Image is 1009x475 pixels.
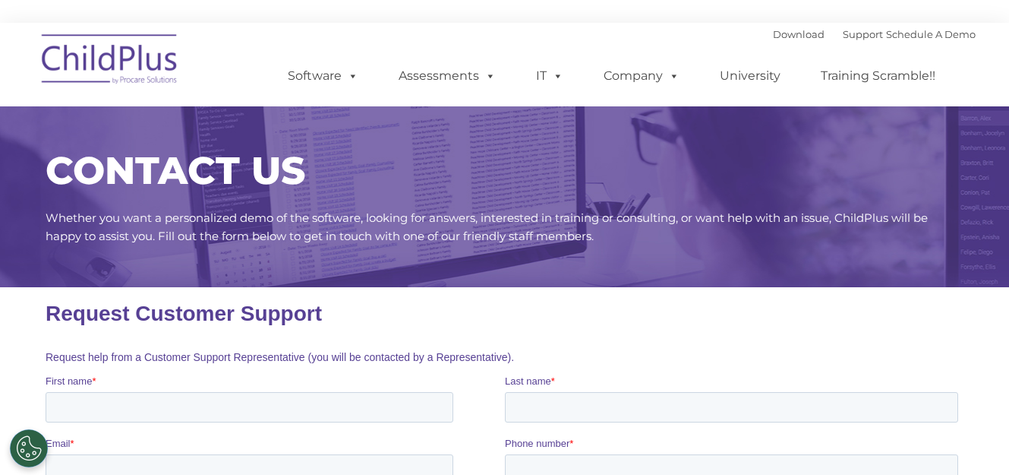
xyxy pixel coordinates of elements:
[773,28,976,40] font: |
[46,147,305,194] span: CONTACT US
[773,28,825,40] a: Download
[761,311,1009,475] iframe: Chat Widget
[273,61,374,91] a: Software
[588,61,695,91] a: Company
[10,429,48,467] button: Cookies Settings
[383,61,511,91] a: Assessments
[705,61,796,91] a: University
[806,61,951,91] a: Training Scramble!!
[34,24,186,100] img: ChildPlus by Procare Solutions
[521,61,579,91] a: IT
[459,88,506,100] span: Last name
[843,28,883,40] a: Support
[46,211,928,243] span: Whether you want a personalized demo of the software, looking for answers, interested in training...
[459,150,524,162] span: Phone number
[886,28,976,40] a: Schedule A Demo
